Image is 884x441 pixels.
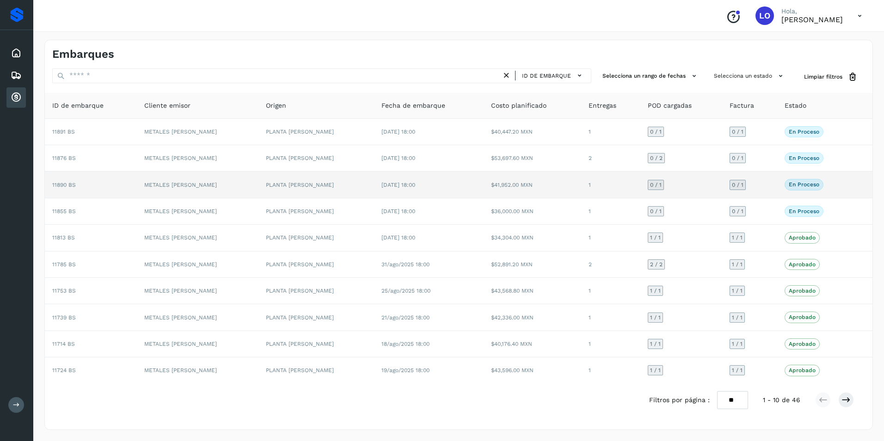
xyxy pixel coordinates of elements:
span: 1 / 1 [650,288,661,294]
span: 11891 BS [52,129,75,135]
td: METALES [PERSON_NAME] [137,357,258,383]
span: 11813 BS [52,234,75,241]
span: [DATE] 18:00 [381,182,415,188]
td: $42,336.00 MXN [484,304,582,331]
td: $52,891.20 MXN [484,251,582,278]
td: PLANTA [PERSON_NAME] [258,119,374,145]
td: 1 [581,278,640,304]
td: $41,952.00 MXN [484,171,582,198]
span: [DATE] 18:00 [381,234,415,241]
span: POD cargadas [648,101,692,110]
span: 1 - 10 de 46 [763,395,800,405]
td: PLANTA [PERSON_NAME] [258,278,374,304]
p: Hola, [781,7,843,15]
td: 2 [581,251,640,278]
span: Costo planificado [491,101,546,110]
td: $40,447.20 MXN [484,119,582,145]
span: 2 / 2 [650,262,663,267]
p: Aprobado [789,367,816,374]
span: 11890 BS [52,182,76,188]
button: ID de embarque [519,69,587,82]
span: 1 / 1 [732,315,743,320]
span: 11714 BS [52,341,75,347]
td: PLANTA [PERSON_NAME] [258,145,374,171]
span: 1 / 1 [732,367,743,373]
td: $43,596.00 MXN [484,357,582,383]
span: 1 / 1 [732,341,743,347]
td: 1 [581,304,640,331]
td: 1 [581,357,640,383]
div: Inicio [6,43,26,63]
td: $40,176.40 MXN [484,331,582,357]
span: Cliente emisor [144,101,190,110]
span: Factura [730,101,754,110]
span: 31/ago/2025 18:00 [381,261,430,268]
span: Origen [266,101,286,110]
td: PLANTA [PERSON_NAME] [258,251,374,278]
span: ID de embarque [522,72,571,80]
span: 18/ago/2025 18:00 [381,341,430,347]
td: METALES [PERSON_NAME] [137,145,258,171]
td: 1 [581,225,640,251]
td: PLANTA [PERSON_NAME] [258,225,374,251]
span: 1 / 1 [732,262,743,267]
span: 1 / 1 [650,367,661,373]
td: 1 [581,331,640,357]
td: METALES [PERSON_NAME] [137,278,258,304]
p: Aprobado [789,261,816,268]
div: Embarques [6,65,26,86]
span: Estado [785,101,806,110]
span: 11876 BS [52,155,76,161]
span: 11739 BS [52,314,76,321]
td: PLANTA [PERSON_NAME] [258,304,374,331]
span: 11855 BS [52,208,76,214]
span: 0 / 2 [650,155,663,161]
span: 1 / 1 [732,288,743,294]
td: PLANTA [PERSON_NAME] [258,331,374,357]
span: 11753 BS [52,288,76,294]
div: Cuentas por cobrar [6,87,26,108]
td: METALES [PERSON_NAME] [137,331,258,357]
span: Filtros por página : [649,395,710,405]
span: 0 / 1 [732,155,743,161]
button: Selecciona un rango de fechas [599,68,703,84]
td: 1 [581,198,640,225]
span: ID de embarque [52,101,104,110]
td: METALES [PERSON_NAME] [137,304,258,331]
td: $53,697.60 MXN [484,145,582,171]
td: $43,568.80 MXN [484,278,582,304]
span: Fecha de embarque [381,101,445,110]
td: METALES [PERSON_NAME] [137,119,258,145]
span: 25/ago/2025 18:00 [381,288,430,294]
p: LEONILA ORTEGA PIÑA [781,15,843,24]
td: $34,304.00 MXN [484,225,582,251]
span: Entregas [589,101,616,110]
td: 2 [581,145,640,171]
td: METALES [PERSON_NAME] [137,251,258,278]
button: Selecciona un estado [710,68,789,84]
span: 0 / 1 [732,129,743,135]
p: Aprobado [789,234,816,241]
p: En proceso [789,208,819,214]
span: 19/ago/2025 18:00 [381,367,430,374]
td: PLANTA [PERSON_NAME] [258,171,374,198]
td: PLANTA [PERSON_NAME] [258,357,374,383]
span: 0 / 1 [732,208,743,214]
p: Aprobado [789,314,816,320]
p: Aprobado [789,341,816,347]
span: 0 / 1 [650,208,662,214]
span: 0 / 1 [732,182,743,188]
h4: Embarques [52,48,114,61]
td: 1 [581,119,640,145]
button: Limpiar filtros [797,68,865,86]
p: Aprobado [789,288,816,294]
p: En proceso [789,181,819,188]
p: En proceso [789,155,819,161]
p: En proceso [789,129,819,135]
span: 1 / 1 [650,341,661,347]
td: METALES [PERSON_NAME] [137,198,258,225]
td: METALES [PERSON_NAME] [137,171,258,198]
span: Limpiar filtros [804,73,842,81]
span: 0 / 1 [650,129,662,135]
span: 0 / 1 [650,182,662,188]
